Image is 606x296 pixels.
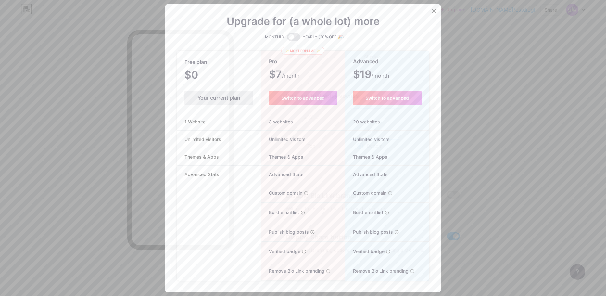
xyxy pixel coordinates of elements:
[345,113,429,131] div: 20 websites
[261,189,302,196] span: Custom domain
[345,136,390,143] span: Unlimited visitors
[261,171,304,178] span: Advanced Stats
[227,18,380,25] span: Upgrade for (a whole lot) more
[184,57,207,68] span: Free plan
[177,136,229,143] span: Unlimited visitors
[303,34,344,40] span: YEARLY (20% OFF 🎉)
[372,72,389,80] span: /month
[345,267,409,274] span: Remove Bio Link branding
[269,56,277,67] span: Pro
[261,228,309,235] span: Publish blog posts
[261,209,299,216] span: Build email list
[345,189,386,196] span: Custom domain
[353,56,378,67] span: Advanced
[269,91,337,105] button: Switch to advanced
[177,171,227,178] span: Advanced Stats
[184,71,216,80] span: $0
[261,248,300,255] span: Verified badge
[177,118,213,125] span: 1 Website
[261,113,345,131] div: 3 websites
[281,47,324,55] div: ✨ Most popular ✨
[365,95,409,101] span: Switch to advanced
[282,72,299,80] span: /month
[345,153,387,160] span: Themes & Apps
[353,71,389,80] span: $19
[261,267,324,274] span: Remove Bio Link branding
[177,153,227,160] span: Themes & Apps
[353,91,422,105] button: Switch to advanced
[345,171,388,178] span: Advanced Stats
[261,136,306,143] span: Unlimited visitors
[345,248,385,255] span: Verified badge
[184,91,253,105] div: Your current plan
[345,228,393,235] span: Publish blog posts
[261,153,303,160] span: Themes & Apps
[265,34,284,40] span: MONTHLY
[281,95,325,101] span: Switch to advanced
[269,71,299,80] span: $7
[345,209,383,216] span: Build email list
